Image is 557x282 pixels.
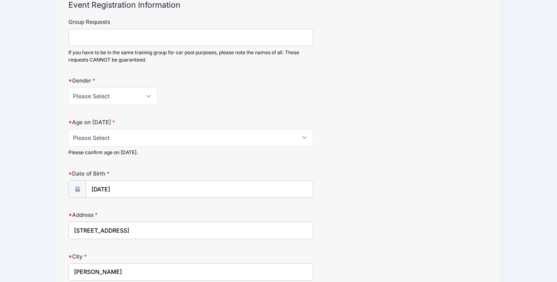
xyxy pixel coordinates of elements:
div: Please confirm age on [DATE]. [68,149,314,156]
label: City [68,252,208,261]
label: Date of Birth [68,170,208,178]
h2: Event Registration Information [68,0,489,10]
div: If you have to be in the same training group for car pool purposes, please note the names of all.... [68,49,314,64]
label: Address [68,211,208,219]
label: Gender [68,76,208,85]
label: Age on [DATE] [68,118,208,126]
input: mm/dd/yyyy [86,180,313,198]
label: Group Requests [68,18,208,26]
